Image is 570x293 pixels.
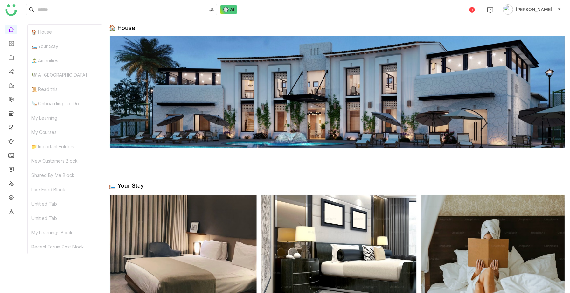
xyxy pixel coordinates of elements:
[109,182,144,189] div: 🛏️ Your Stay
[469,7,475,13] div: 1
[503,4,513,15] img: avatar
[28,240,102,254] div: Recent Forum Post Block
[28,53,102,68] div: 🏝️ Amenities
[28,96,102,111] div: 🪚 Onboarding To-Do
[28,154,102,168] div: New Customers Block
[220,5,237,14] img: ask-buddy-normal.svg
[487,7,493,13] img: help.svg
[209,7,214,12] img: search-type.svg
[5,4,17,16] img: logo
[28,39,102,53] div: 🛏️ Your Stay
[28,111,102,125] div: My Learning
[28,211,102,225] div: Untitled Tab
[28,197,102,211] div: Untitled Tab
[28,225,102,240] div: My Learnings Block
[502,4,562,15] button: [PERSON_NAME]
[28,139,102,154] div: 📁 Important Folders
[28,82,102,96] div: 📜 Read this
[28,168,102,182] div: Shared By Me Block
[28,68,102,82] div: 🕊️ A [GEOGRAPHIC_DATA]
[109,24,135,31] div: 🏠 House
[109,36,565,148] img: 68d26b5dab563167f00c3834
[28,182,102,197] div: Live Feed Block
[516,6,552,13] span: [PERSON_NAME]
[28,25,102,39] div: 🏠 House
[28,125,102,139] div: My Courses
